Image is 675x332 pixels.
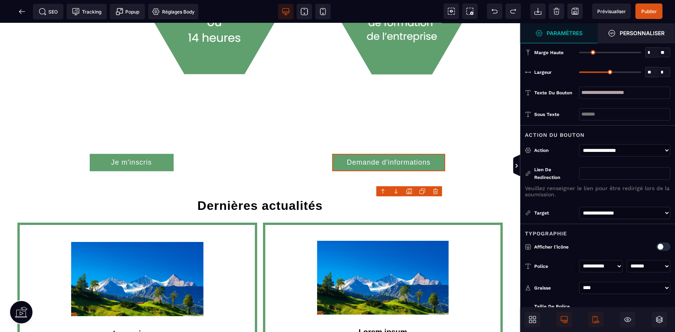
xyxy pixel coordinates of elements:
[71,219,203,293] img: 56eca4264eb68680381d68ae0fb151ee_media-03.jpg
[636,3,663,19] span: Enregistrer le contenu
[444,3,459,19] span: Voir les composants
[462,3,478,19] span: Capture d'écran
[597,9,626,14] span: Prévisualiser
[534,146,575,154] div: Action
[110,4,145,19] span: Créer une alerte modale
[652,312,667,327] span: Ouvrir les calques
[506,3,521,19] span: Rétablir
[525,185,670,197] p: Veuillez renseigner le lien pour être redirigé lors de la soumission.
[33,4,63,19] span: Métadata SEO
[598,23,675,43] span: Ouvrir le gestionnaire de styles
[534,111,575,118] div: Sous texte
[620,312,636,327] span: Masquer le bloc
[520,125,675,140] div: Action du bouton
[317,218,449,291] img: 56eca4264eb68680381d68ae0fb151ee_media-03.jpg
[588,312,604,327] span: Afficher le mobile
[26,302,249,319] h2: Lorem ipsum
[116,8,140,15] span: Popup
[520,224,675,238] div: Typographie
[72,8,101,15] span: Tracking
[534,89,575,97] div: Texte du bouton
[12,171,509,194] h1: Dernières actualités
[557,312,572,327] span: Afficher le desktop
[534,49,564,56] span: Marge haute
[278,4,294,19] span: Voir bureau
[148,4,198,19] span: Favicon
[534,69,552,75] span: Largeur
[592,3,631,19] span: Aperçu
[525,209,575,217] div: Target
[297,4,312,19] span: Voir tablette
[641,9,657,14] span: Publier
[39,8,58,15] span: SEO
[520,155,528,178] span: Afficher les vues
[315,4,331,19] span: Voir mobile
[90,131,174,148] button: Je m'inscris
[549,3,564,19] span: Nettoyage
[271,300,495,317] h2: Lorem ipsum
[487,3,502,19] span: Défaire
[67,4,107,19] span: Code de suivi
[534,262,575,270] div: Police
[525,312,540,327] span: Ouvrir les blocs
[14,4,30,19] span: Retour
[567,3,583,19] span: Enregistrer
[534,284,575,292] div: Graisse
[332,131,445,148] button: Demande d'informations
[530,3,546,19] span: Importer
[620,30,665,36] strong: Personnaliser
[525,166,575,181] div: Lien de redirection
[152,8,195,15] span: Réglages Body
[534,303,575,322] span: Taille de police du texte principal
[520,23,598,43] span: Ouvrir le gestionnaire de styles
[525,243,622,251] p: Afficher l'icône
[547,30,583,36] strong: Paramètres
